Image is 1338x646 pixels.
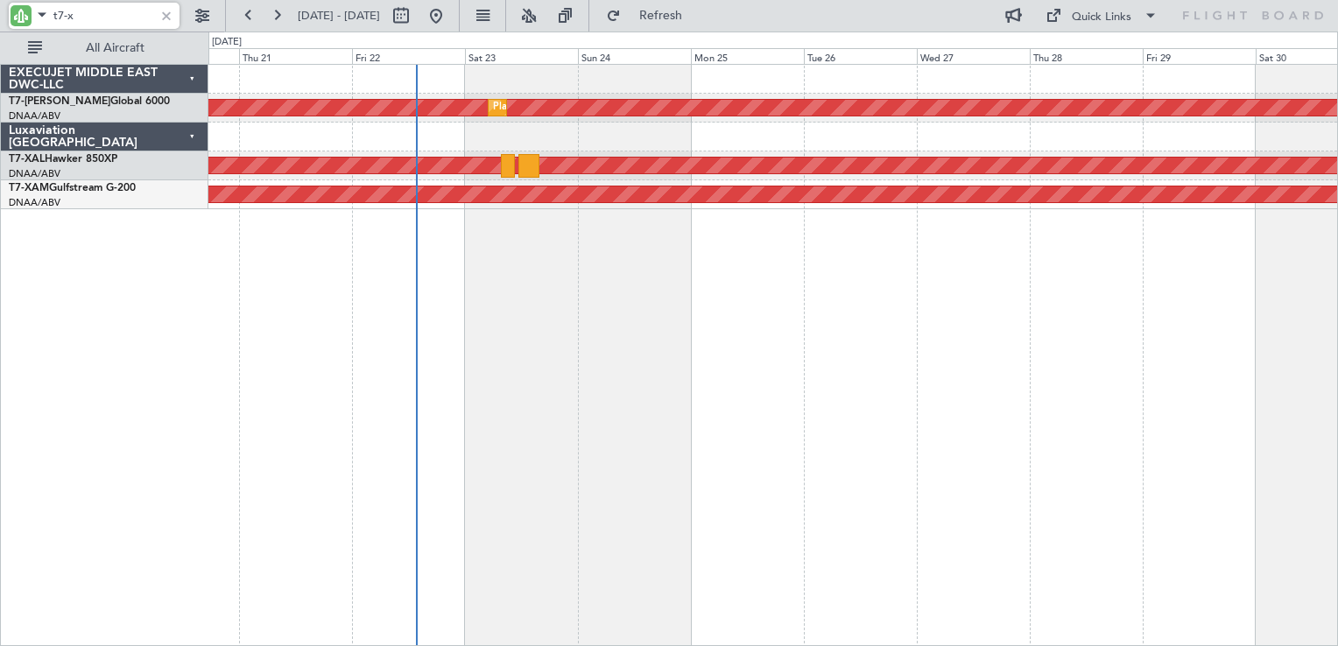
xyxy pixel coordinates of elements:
a: T7-XALHawker 850XP [9,154,117,165]
a: DNAA/ABV [9,109,60,123]
div: Planned Maint Dubai (Al Maktoum Intl) [493,95,665,121]
div: Sat 23 [465,48,578,64]
span: T7-XAM [9,183,49,193]
div: Fri 29 [1143,48,1256,64]
span: T7-[PERSON_NAME] [9,96,110,107]
a: T7-[PERSON_NAME]Global 6000 [9,96,170,107]
div: Tue 26 [804,48,917,64]
div: Fri 22 [352,48,465,64]
input: A/C (Reg. or Type) [53,3,154,29]
a: T7-XAMGulfstream G-200 [9,183,136,193]
span: [DATE] - [DATE] [298,8,380,24]
div: Wed 27 [917,48,1030,64]
span: Refresh [624,10,698,22]
button: Refresh [598,2,703,30]
div: Quick Links [1072,9,1131,26]
div: Mon 25 [691,48,804,64]
div: [DATE] [212,35,242,50]
span: All Aircraft [46,42,185,54]
a: DNAA/ABV [9,196,60,209]
a: DNAA/ABV [9,167,60,180]
div: Thu 28 [1030,48,1143,64]
span: T7-XAL [9,154,45,165]
button: Quick Links [1037,2,1166,30]
button: All Aircraft [19,34,190,62]
div: Thu 21 [239,48,352,64]
div: Sun 24 [578,48,691,64]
